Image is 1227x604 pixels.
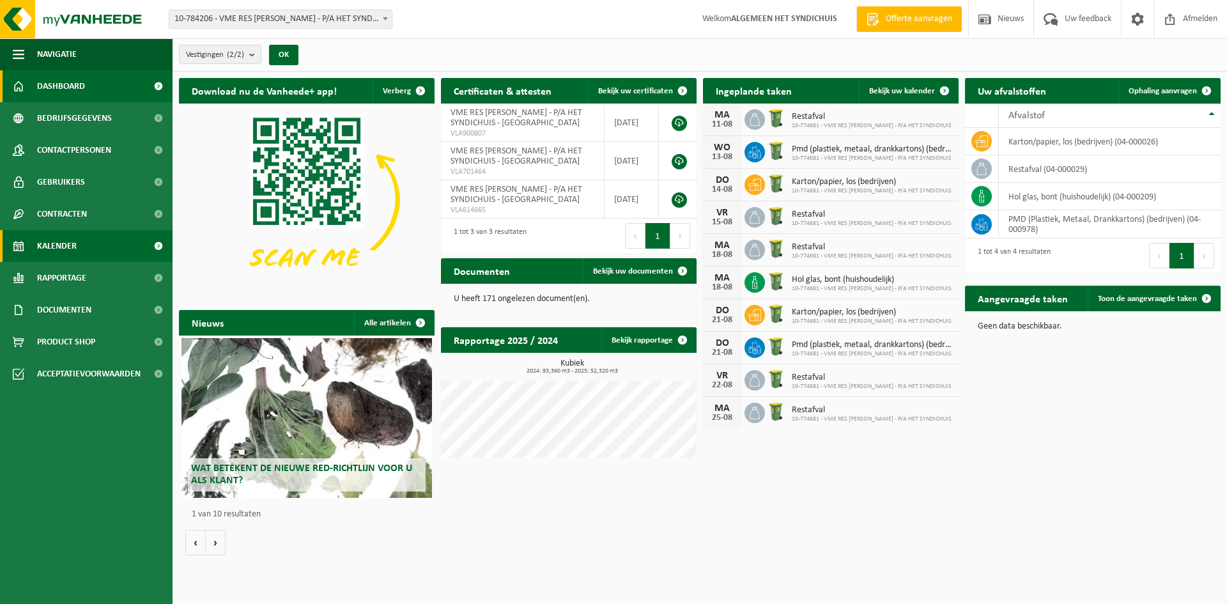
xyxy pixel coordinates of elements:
h2: Uw afvalstoffen [965,78,1059,103]
span: Vestigingen [186,45,244,65]
div: DO [709,338,735,348]
span: Verberg [383,87,411,95]
div: WO [709,143,735,153]
span: VME RES [PERSON_NAME] - P/A HET SYNDICHUIS - [GEOGRAPHIC_DATA] [451,185,582,205]
div: MA [709,273,735,283]
p: Geen data beschikbaar. [978,322,1208,331]
div: 22-08 [709,381,735,390]
button: Vorige [185,530,206,555]
h2: Aangevraagde taken [965,286,1081,311]
img: WB-0240-HPE-GN-51 [765,140,787,162]
span: Bekijk uw kalender [869,87,935,95]
span: 10-774681 - VME RES [PERSON_NAME] - P/A HET SYNDICHUIS [792,122,952,130]
span: Restafval [792,373,952,383]
span: 10-774681 - VME RES [PERSON_NAME] - P/A HET SYNDICHUIS [792,187,952,195]
img: WB-0240-HPE-GN-51 [765,205,787,227]
span: 2024: 93,360 m3 - 2025: 52,320 m3 [447,368,697,375]
div: 11-08 [709,120,735,129]
div: MA [709,110,735,120]
td: hol glas, bont (huishoudelijk) (04-000209) [999,183,1221,210]
span: Kalender [37,230,77,262]
span: VME RES [PERSON_NAME] - P/A HET SYNDICHUIS - [GEOGRAPHIC_DATA] [451,108,582,128]
div: 14-08 [709,185,735,194]
button: Volgende [206,530,226,555]
img: WB-0240-HPE-GN-51 [765,173,787,194]
td: [DATE] [605,104,659,142]
img: WB-0240-HPE-GN-51 [765,368,787,390]
div: 15-08 [709,218,735,227]
button: OK [269,45,298,65]
img: Download de VHEPlus App [179,104,435,295]
span: Contactpersonen [37,134,111,166]
span: Restafval [792,210,952,220]
div: 18-08 [709,251,735,259]
a: Wat betekent de nieuwe RED-richtlijn voor u als klant? [181,338,432,498]
div: 18-08 [709,283,735,292]
div: 21-08 [709,348,735,357]
span: Bekijk uw certificaten [598,87,673,95]
button: Next [1194,243,1214,268]
a: Bekijk uw documenten [583,258,695,284]
td: [DATE] [605,180,659,219]
button: Previous [1149,243,1169,268]
a: Offerte aanvragen [856,6,962,32]
span: 10-774681 - VME RES [PERSON_NAME] - P/A HET SYNDICHUIS [792,220,952,228]
span: 10-774681 - VME RES [PERSON_NAME] - P/A HET SYNDICHUIS [792,350,952,358]
span: Pmd (plastiek, metaal, drankkartons) (bedrijven) [792,144,952,155]
span: Product Shop [37,326,95,358]
img: WB-0240-HPE-GN-51 [765,336,787,357]
img: WB-0240-HPE-GN-51 [765,107,787,129]
span: Bekijk uw documenten [593,267,673,275]
button: Next [670,223,690,249]
span: 10-774681 - VME RES [PERSON_NAME] - P/A HET SYNDICHUIS [792,415,952,423]
span: Karton/papier, los (bedrijven) [792,177,952,187]
div: MA [709,240,735,251]
div: 13-08 [709,153,735,162]
span: Ophaling aanvragen [1129,87,1197,95]
button: Vestigingen(2/2) [179,45,261,64]
span: Documenten [37,294,91,326]
p: U heeft 171 ongelezen document(en). [454,295,684,304]
td: karton/papier, los (bedrijven) (04-000026) [999,128,1221,155]
div: DO [709,306,735,316]
span: Wat betekent de nieuwe RED-richtlijn voor u als klant? [191,463,412,486]
a: Bekijk uw kalender [859,78,957,104]
td: restafval (04-000029) [999,155,1221,183]
img: WB-0240-HPE-GN-50 [765,270,787,292]
span: 10-784206 - VME RES OSBORNE - P/A HET SYNDICHUIS - OOSTENDE [169,10,392,28]
a: Bekijk rapportage [601,327,695,353]
a: Toon de aangevraagde taken [1088,286,1219,311]
span: Rapportage [37,262,86,294]
span: 10-774681 - VME RES [PERSON_NAME] - P/A HET SYNDICHUIS [792,285,952,293]
img: WB-0240-HPE-GN-51 [765,401,787,422]
span: Bedrijfsgegevens [37,102,112,134]
a: Bekijk uw certificaten [588,78,695,104]
div: 1 tot 4 van 4 resultaten [971,242,1051,270]
span: Restafval [792,112,952,122]
span: Pmd (plastiek, metaal, drankkartons) (bedrijven) [792,340,952,350]
button: Previous [625,223,645,249]
img: WB-0240-HPE-GN-51 [765,238,787,259]
div: DO [709,175,735,185]
span: 10-774681 - VME RES [PERSON_NAME] - P/A HET SYNDICHUIS [792,252,952,260]
span: Toon de aangevraagde taken [1098,295,1197,303]
h2: Certificaten & attesten [441,78,564,103]
span: VLA701464 [451,167,594,177]
div: MA [709,403,735,414]
div: 21-08 [709,316,735,325]
img: WB-0240-HPE-GN-51 [765,303,787,325]
span: VME RES [PERSON_NAME] - P/A HET SYNDICHUIS - [GEOGRAPHIC_DATA] [451,146,582,166]
div: VR [709,208,735,218]
h2: Download nu de Vanheede+ app! [179,78,350,103]
p: 1 van 10 resultaten [192,510,428,519]
td: PMD (Plastiek, Metaal, Drankkartons) (bedrijven) (04-000978) [999,210,1221,238]
div: 25-08 [709,414,735,422]
span: Contracten [37,198,87,230]
span: Acceptatievoorwaarden [37,358,141,390]
button: Verberg [373,78,433,104]
span: Dashboard [37,70,85,102]
div: 1 tot 3 van 3 resultaten [447,222,527,250]
h2: Nieuws [179,310,236,335]
span: Karton/papier, los (bedrijven) [792,307,952,318]
button: 1 [645,223,670,249]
